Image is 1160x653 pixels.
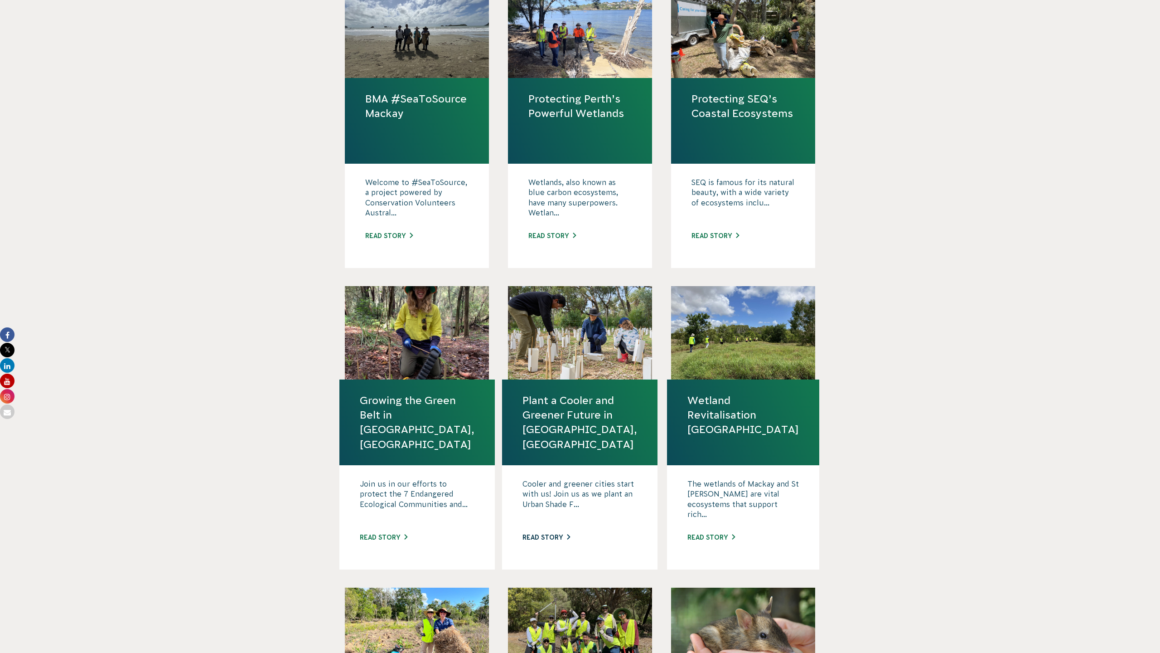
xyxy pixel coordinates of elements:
a: Read story [360,534,407,541]
p: The wetlands of Mackay and St [PERSON_NAME] are vital ecosystems that support rich... [687,479,799,524]
p: Join us in our efforts to protect the 7 Endangered Ecological Communities and... [360,479,474,524]
a: Growing the Green Belt in [GEOGRAPHIC_DATA], [GEOGRAPHIC_DATA] [360,393,474,452]
p: Welcome to #SeaToSource, a project powered by Conservation Volunteers Austral... [365,177,469,223]
p: Wetlands, also known as blue carbon ecosystems, have many superpowers. Wetlan... [528,177,632,223]
a: Read story [365,232,413,239]
a: Wetland Revitalisation [GEOGRAPHIC_DATA] [687,393,799,437]
a: Read story [687,534,735,541]
a: BMA #SeaToSource Mackay [365,92,469,121]
a: Protecting Perth’s Powerful Wetlands [528,92,632,121]
a: Read story [691,232,739,239]
a: Plant a Cooler and Greener Future in [GEOGRAPHIC_DATA], [GEOGRAPHIC_DATA] [522,393,637,452]
a: Read story [522,534,570,541]
p: SEQ is famous for its natural beauty, with a wide variety of ecosystems inclu... [691,177,795,223]
a: Protecting SEQ’s Coastal Ecosystems [691,92,795,121]
a: Read story [528,232,576,239]
p: Cooler and greener cities start with us! Join us as we plant an Urban Shade F... [522,479,637,524]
